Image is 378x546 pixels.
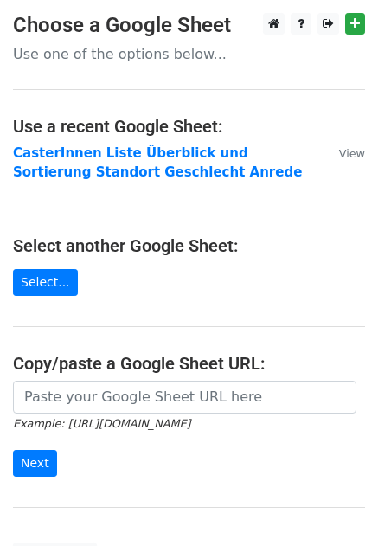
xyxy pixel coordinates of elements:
p: Use one of the options below... [13,45,365,63]
h4: Select another Google Sheet: [13,235,365,256]
input: Next [13,450,57,477]
small: View [339,147,365,160]
h3: Choose a Google Sheet [13,13,365,38]
small: Example: [URL][DOMAIN_NAME] [13,417,190,430]
h4: Copy/paste a Google Sheet URL: [13,353,365,374]
a: CasterInnen Liste Überblick und Sortierung Standort Geschlecht Anrede [13,145,302,181]
h4: Use a recent Google Sheet: [13,116,365,137]
input: Paste your Google Sheet URL here [13,381,356,414]
a: Select... [13,269,78,296]
a: View [322,145,365,161]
